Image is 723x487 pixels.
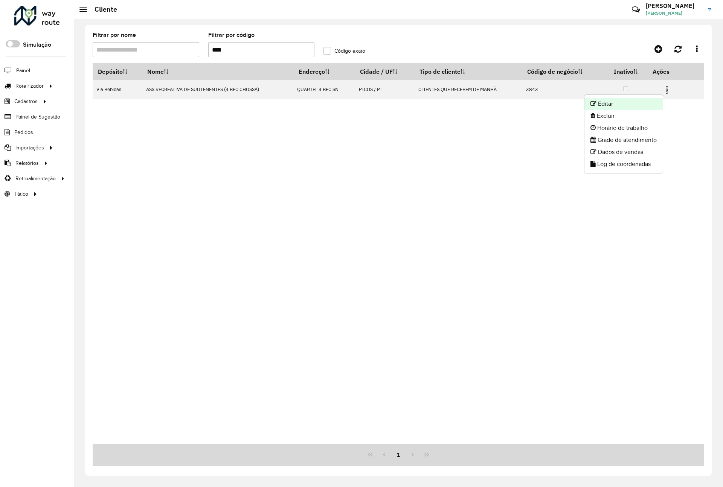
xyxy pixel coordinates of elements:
li: Horário de trabalho [584,122,663,134]
span: Importações [15,144,44,152]
li: Grade de atendimento [584,134,663,146]
label: Filtrar por código [208,30,255,40]
li: Log de coordenadas [584,158,663,170]
a: Contato Rápido [628,2,644,18]
label: Código exato [323,47,365,55]
th: Código de negócio [522,64,604,80]
th: Cidade / UF [355,64,415,80]
li: Dados de vendas [584,146,663,158]
th: Inativo [604,64,647,80]
td: QUARTEL 3 BEC SN [293,80,355,99]
label: Filtrar por nome [93,30,136,40]
span: Cadastros [14,97,38,105]
span: Relatórios [15,159,39,167]
span: Pedidos [14,128,33,136]
td: PICOS / PI [355,80,415,99]
span: Tático [14,190,28,198]
h2: Cliente [87,5,117,14]
th: Nome [142,64,293,80]
li: Editar [584,98,663,110]
th: Endereço [293,64,355,80]
td: 3843 [522,80,604,99]
span: Painel de Sugestão [15,113,60,121]
th: Ações [647,64,692,79]
h3: [PERSON_NAME] [646,2,702,9]
label: Simulação [23,40,51,49]
li: Excluir [584,110,663,122]
td: Via Bebidas [93,80,142,99]
span: Roteirizador [15,82,44,90]
th: Depósito [93,64,142,80]
span: [PERSON_NAME] [646,10,702,17]
td: ASS RECREATIVA DE SUDTENENTES (3 BEC CHOSSA) [142,80,293,99]
td: CLIENTES QUE RECEBEM DE MANHÃ [415,80,522,99]
button: 1 [391,447,406,462]
span: Retroalimentação [15,175,56,183]
span: Painel [16,67,30,75]
th: Tipo de cliente [415,64,522,80]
